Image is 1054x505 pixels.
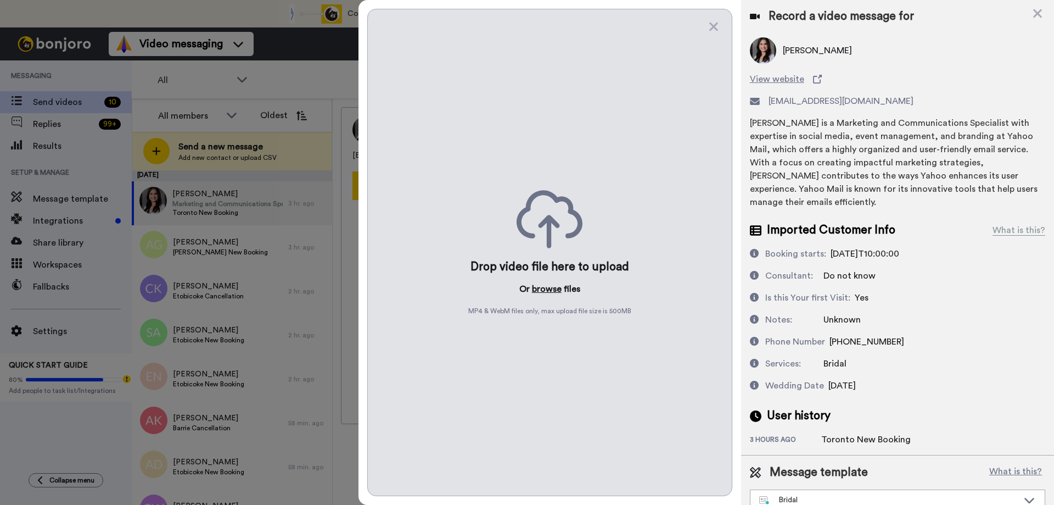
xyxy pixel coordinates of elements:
span: User history [767,408,831,424]
span: Imported Customer Info [767,222,895,238]
span: [EMAIL_ADDRESS][DOMAIN_NAME] [769,95,913,108]
div: Notes: [765,313,792,326]
div: Booking starts: [765,247,826,260]
span: Do not know [823,271,876,280]
div: Services: [765,357,801,370]
img: nextgen-template.svg [759,496,770,505]
div: What is this? [993,224,1045,237]
button: browse [532,282,562,296]
span: [PHONE_NUMBER] [829,337,904,346]
div: Wedding Date [765,379,824,392]
span: [DATE] [828,381,856,390]
span: [DATE]T10:00:00 [831,249,899,258]
div: 3 hours ago [750,435,821,446]
div: Consultant: [765,269,813,282]
p: Or files [519,282,580,296]
div: Is this Your first Visit: [765,291,850,304]
div: Drop video file here to upload [470,259,629,275]
span: Bridal [823,359,846,368]
span: Unknown [823,315,861,324]
button: What is this? [986,464,1045,481]
span: Message template [770,464,868,481]
div: Phone Number [765,335,825,348]
span: MP4 & WebM files only, max upload file size is 500 MB [468,307,631,315]
div: Toronto New Booking [821,433,911,446]
div: [PERSON_NAME] is a Marketing and Communications Specialist with expertise in social media, event ... [750,116,1045,209]
span: Yes [855,293,868,302]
